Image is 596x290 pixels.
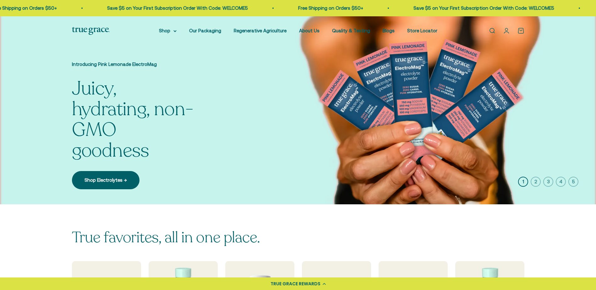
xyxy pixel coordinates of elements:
button: 2 [531,177,541,187]
a: Our Packaging [189,28,221,33]
a: Regenerative Agriculture [234,28,287,33]
a: Blogs [383,28,395,33]
button: 5 [568,177,578,187]
a: Shop Electrolytes → [72,171,139,189]
a: Free Shipping on Orders $50+ [468,5,533,11]
a: Store Locator [407,28,437,33]
div: TRUE GRACE REWARDS [271,281,320,287]
button: 1 [518,177,528,187]
summary: Shop [159,27,177,35]
button: 3 [543,177,553,187]
split-lines: Juicy, hydrating, non-GMO goodness [72,76,194,164]
p: Introducing Pink Lemonade ElectroMag [72,61,198,68]
a: About Us [299,28,320,33]
a: Quality & Testing [332,28,370,33]
split-lines: True favorites, all in one place. [72,227,260,248]
button: 4 [556,177,566,187]
a: Free Shipping on Orders $50+ [162,5,227,11]
p: Save $5 on Your First Subscription Order With Code: WELCOME5 [277,4,418,12]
